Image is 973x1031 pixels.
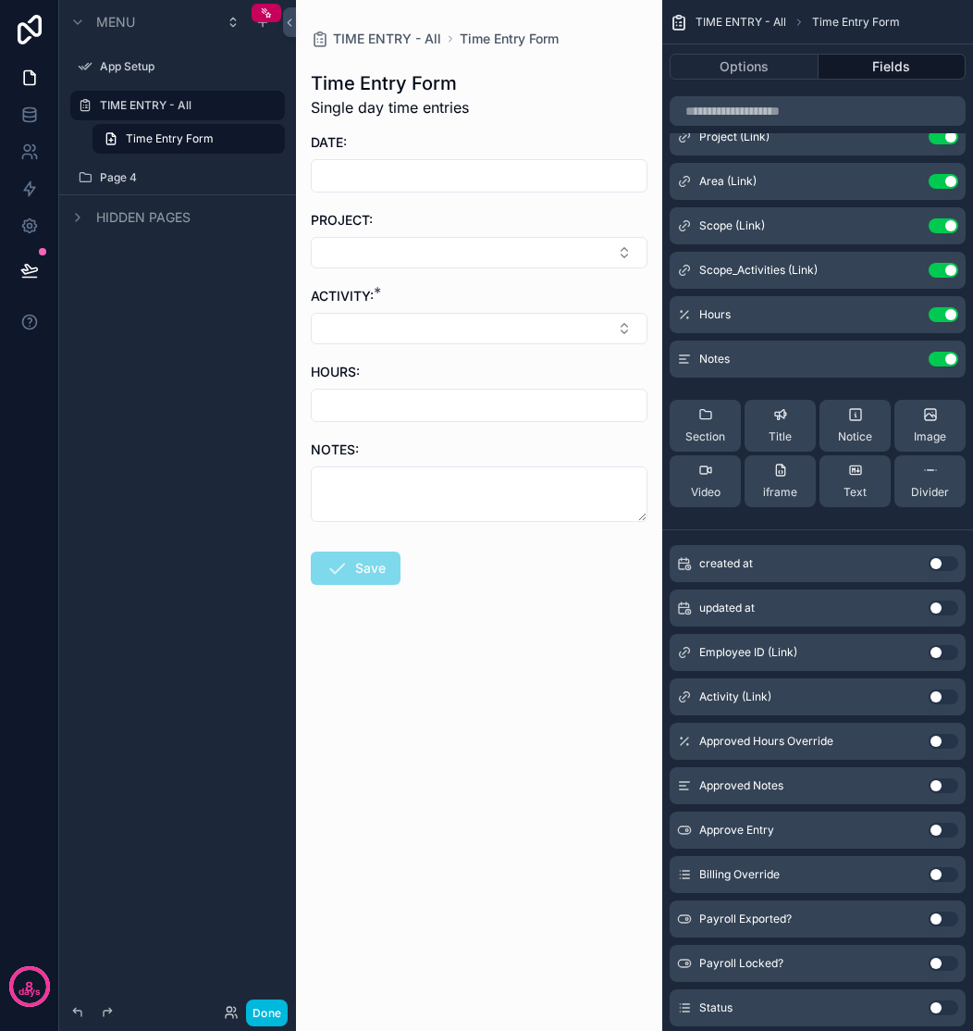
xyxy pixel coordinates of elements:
[311,70,469,96] h1: Time Entry Form
[696,15,786,30] span: TIME ENTRY - All
[100,170,274,185] label: Page 4
[699,734,833,749] span: Approved Hours Override
[25,977,33,996] p: 8
[100,59,274,74] label: App Setup
[311,134,347,150] span: DATE:
[699,307,731,322] span: Hours
[699,912,792,926] span: Payroll Exported?
[699,174,757,189] span: Area (Link)
[894,400,966,452] button: Image
[745,455,816,507] button: iframe
[92,124,285,154] a: Time Entry Form
[838,429,872,444] span: Notice
[911,485,949,500] span: Divider
[699,601,755,615] span: updated at
[311,441,359,457] span: NOTES:
[914,429,946,444] span: Image
[699,556,753,571] span: created at
[96,208,191,227] span: Hidden pages
[311,288,374,304] span: ACTIVITY:
[311,237,647,268] button: Select Button
[699,263,818,278] span: Scope_Activities (Link)
[894,455,966,507] button: Divider
[18,985,41,1000] p: days
[311,96,469,118] span: Single day time entries
[311,212,373,228] span: PROJECT:
[699,645,797,660] span: Employee ID (Link)
[819,54,967,80] button: Fields
[311,313,647,344] button: Select Button
[699,130,770,144] span: Project (Link)
[699,867,780,882] span: Billing Override
[699,352,730,366] span: Notes
[812,15,900,30] span: Time Entry Form
[910,968,955,1012] iframe: Intercom live chat
[699,1000,733,1015] span: Status
[819,400,891,452] button: Notice
[670,400,741,452] button: Section
[745,400,816,452] button: Title
[670,455,741,507] button: Video
[699,689,771,704] span: Activity (Link)
[699,218,765,233] span: Scope (Link)
[769,429,792,444] span: Title
[100,98,274,113] label: TIME ENTRY - All
[685,429,725,444] span: Section
[96,13,135,31] span: Menu
[670,54,819,80] button: Options
[311,364,360,379] span: HOURS:
[311,30,441,48] a: TIME ENTRY - All
[699,778,783,793] span: Approved Notes
[763,485,797,500] span: iframe
[246,1000,288,1026] button: Done
[691,485,721,500] span: Video
[699,956,783,971] span: Payroll Locked?
[126,131,214,146] span: Time Entry Form
[699,823,774,838] span: Approve Entry
[844,485,867,500] span: Text
[460,30,559,48] a: Time Entry Form
[819,455,891,507] button: Text
[333,30,441,48] span: TIME ENTRY - All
